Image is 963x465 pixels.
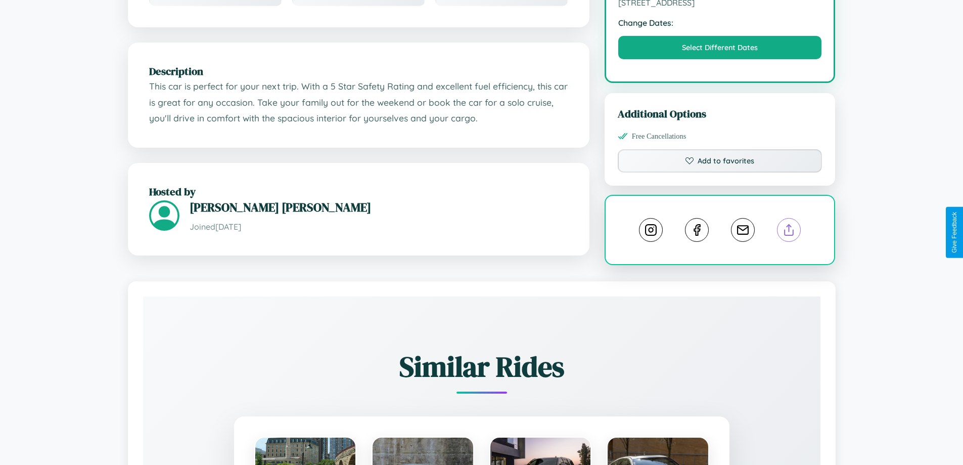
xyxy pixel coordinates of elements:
[618,36,822,59] button: Select Different Dates
[618,18,822,28] strong: Change Dates:
[149,64,568,78] h2: Description
[149,184,568,199] h2: Hosted by
[951,212,958,253] div: Give Feedback
[618,106,822,121] h3: Additional Options
[149,78,568,126] p: This car is perfect for your next trip. With a 5 Star Safety Rating and excellent fuel efficiency...
[190,220,568,234] p: Joined [DATE]
[618,149,822,173] button: Add to favorites
[632,132,686,141] span: Free Cancellations
[178,347,785,386] h2: Similar Rides
[190,199,568,216] h3: [PERSON_NAME] [PERSON_NAME]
